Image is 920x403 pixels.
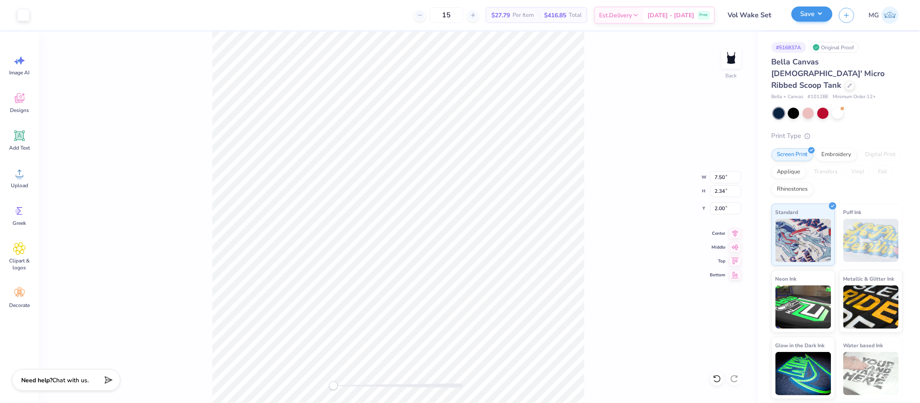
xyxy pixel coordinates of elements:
div: Vinyl [846,166,870,179]
span: Standard [776,208,798,217]
span: Water based Ink [843,341,883,350]
img: Mary Grace [882,6,899,24]
span: Center [710,230,726,237]
div: Digital Print [860,148,902,161]
div: Rhinestones [772,183,814,196]
button: Save [792,6,833,22]
input: Untitled Design [721,6,785,24]
span: [DATE] - [DATE] [648,11,695,20]
span: Bella + Canvas [772,93,804,101]
div: # 516837A [772,42,806,53]
img: Water based Ink [843,352,899,395]
img: Standard [776,219,831,262]
span: Minimum Order: 12 + [833,93,876,101]
span: MG [869,10,879,20]
span: Neon Ink [776,274,797,283]
div: Foil [873,166,893,179]
span: Per Item [513,11,534,20]
div: Accessibility label [329,381,338,390]
div: Applique [772,166,806,179]
span: Image AI [10,69,30,76]
input: – – [430,7,463,23]
span: Metallic & Glitter Ink [843,274,894,283]
a: MG [865,6,903,24]
img: Metallic & Glitter Ink [843,285,899,329]
img: Puff Ink [843,219,899,262]
span: Glow in the Dark Ink [776,341,825,350]
span: Designs [10,107,29,114]
span: Total [569,11,582,20]
div: Print Type [772,131,903,141]
span: Bottom [710,272,726,278]
span: Middle [710,244,726,251]
div: Back [726,72,737,80]
span: Est. Delivery [599,11,632,20]
div: Transfers [809,166,843,179]
span: Clipart & logos [5,257,34,271]
span: Puff Ink [843,208,862,217]
img: Glow in the Dark Ink [776,352,831,395]
span: Greek [13,220,26,227]
span: Free [700,12,708,18]
div: Screen Print [772,148,814,161]
span: # 1012BE [808,93,829,101]
span: $416.85 [544,11,566,20]
div: Embroidery [816,148,857,161]
span: Top [710,258,726,265]
span: $27.79 [491,11,510,20]
strong: Need help? [21,376,52,384]
img: Neon Ink [776,285,831,329]
span: Decorate [9,302,30,309]
span: Upload [11,182,28,189]
span: Add Text [9,144,30,151]
div: Original Proof [811,42,859,53]
span: Bella Canvas [DEMOGRAPHIC_DATA]' Micro Ribbed Scoop Tank [772,57,885,90]
span: Chat with us. [52,376,89,384]
img: Back [723,50,740,67]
